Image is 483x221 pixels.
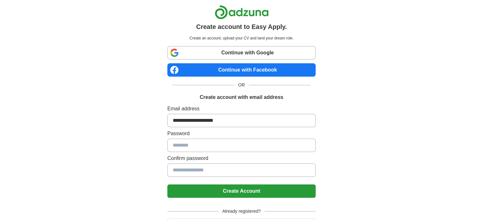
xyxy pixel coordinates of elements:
button: Create Account [167,184,316,198]
label: Confirm password [167,155,316,162]
h1: Create account with email address [200,93,283,101]
span: OR [234,82,249,88]
img: Adzuna logo [215,5,269,19]
label: Email address [167,105,316,113]
h1: Create account to Easy Apply. [196,22,287,31]
span: Already registered? [218,208,265,215]
a: Continue with Facebook [167,63,316,77]
a: Continue with Google [167,46,316,59]
label: Password [167,130,316,137]
p: Create an account, upload your CV and land your dream role. [169,35,314,41]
